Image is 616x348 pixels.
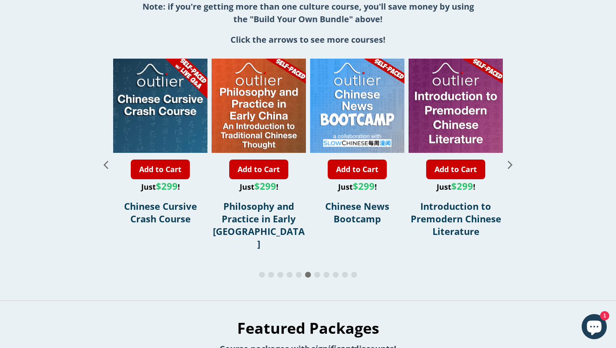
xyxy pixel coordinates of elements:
span: Just ! [338,182,377,192]
a: Add to Cart [131,160,190,179]
span: Go to slide 1 [259,272,265,278]
inbox-online-store-chat: Shopify online store chat [579,314,609,341]
div: Next slide [503,59,518,270]
a: Add to Cart [426,160,485,179]
span: $299 [156,180,178,192]
span: $299 [254,180,276,192]
span: Go to slide 8 [324,272,329,278]
a: Introduction to Premodern Chinese Literature [411,200,501,237]
a: Philosophy and Practice in Early [GEOGRAPHIC_DATA] [213,200,305,250]
a: Chinese News Bootcamp [325,200,389,225]
div: 7 / 11 [212,59,306,270]
span: Just ! [141,182,180,192]
span: Go to slide 4 [287,272,292,278]
a: Chinese Cursive Crash Course [124,200,197,225]
span: $299 [353,180,375,192]
span: Just ! [240,182,278,192]
div: 8 / 11 [310,59,404,270]
a: Add to Cart [328,160,387,179]
span: Just ! [437,182,475,192]
span: Go to slide 11 [351,272,357,278]
span: Go to slide 2 [268,272,274,278]
span: $299 [451,180,473,192]
div: 9 / 11 [409,59,503,270]
span: Go to slide 10 [342,272,348,278]
strong: Note: if you're getting more than one culture course, you'll save money by using the "Build Your ... [142,1,474,25]
div: 6 / 11 [113,59,207,270]
span: Go to slide 5 [296,272,302,278]
span: Go to slide 3 [277,272,283,278]
strong: Click the arrows to see more courses! [230,34,386,45]
span: Go to slide 9 [333,272,339,278]
span: Go to slide 6 [305,272,311,278]
a: Add to Cart [229,160,288,179]
div: Previous slide [98,59,113,270]
span: Go to slide 7 [314,272,320,278]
